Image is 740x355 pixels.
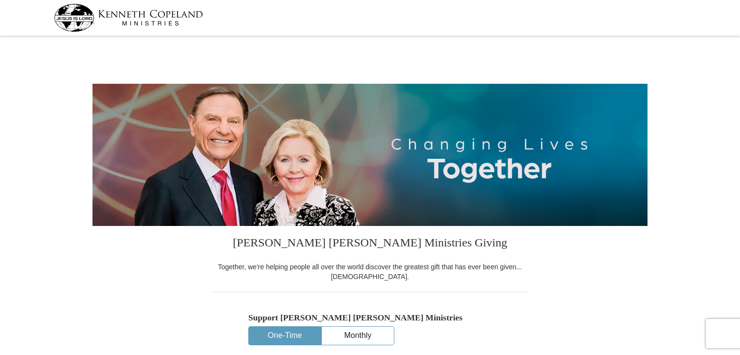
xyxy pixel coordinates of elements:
button: Monthly [322,327,394,345]
img: kcm-header-logo.svg [54,4,203,32]
h5: Support [PERSON_NAME] [PERSON_NAME] Ministries [248,313,492,323]
h3: [PERSON_NAME] [PERSON_NAME] Ministries Giving [212,226,528,262]
div: Together, we're helping people all over the world discover the greatest gift that has ever been g... [212,262,528,281]
button: One-Time [249,327,321,345]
